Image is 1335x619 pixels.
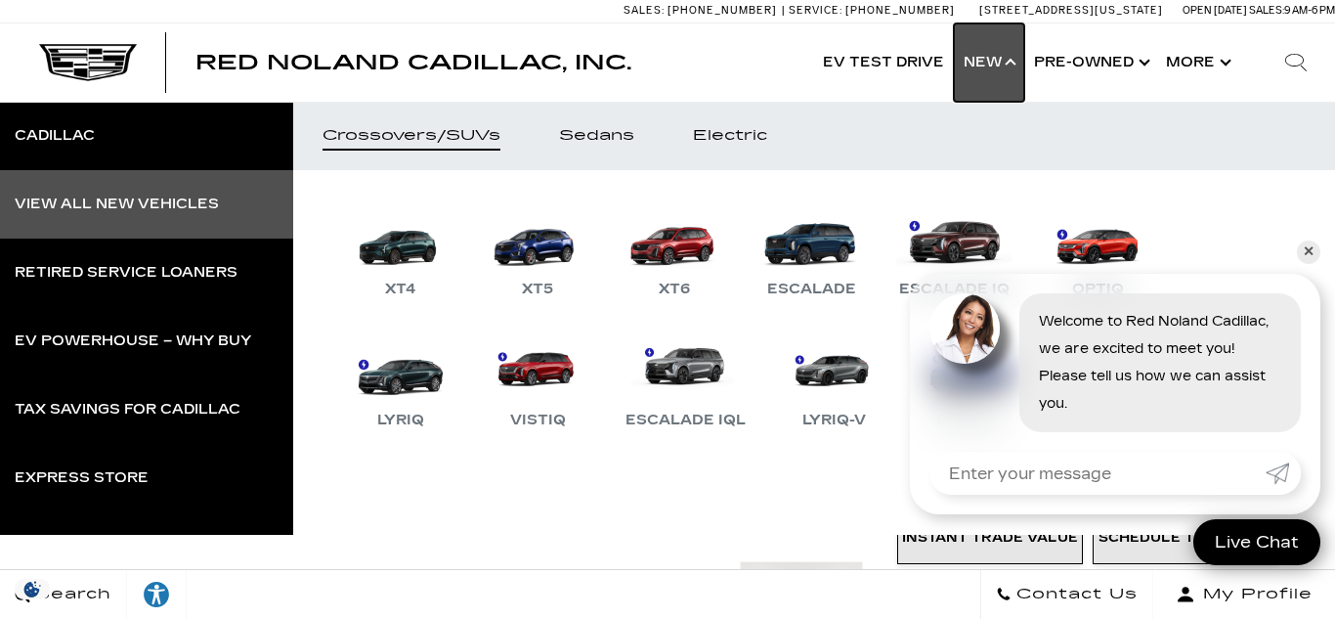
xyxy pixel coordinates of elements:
a: XT6 [616,199,733,301]
span: Schedule Test Drive [1098,530,1273,546]
span: Contact Us [1012,581,1138,608]
img: Agent profile photo [929,293,1000,364]
span: Red Noland Cadillac, Inc. [195,51,631,74]
a: Live Chat [1193,519,1320,565]
div: LYRIQ [367,409,434,432]
a: Escalade [753,199,870,301]
div: VISTIQ [500,409,576,432]
a: Crossovers/SUVs [293,102,530,170]
section: Click to Open Cookie Consent Modal [10,579,55,599]
a: Contact Us [980,570,1153,619]
div: Escalade IQL [616,409,755,432]
a: Sedans [530,102,664,170]
span: 9 AM-6 PM [1284,4,1335,17]
button: More [1156,23,1237,102]
a: Red Noland Cadillac, Inc. [195,53,631,72]
div: XT6 [649,278,700,301]
a: Schedule Test Drive [1093,511,1278,564]
a: LYRIQ-V [775,331,892,432]
div: Escalade [757,278,866,301]
div: LYRIQ-V [793,409,876,432]
div: XT4 [375,278,426,301]
a: OPTIQ [1039,199,1156,301]
span: [PHONE_NUMBER] [667,4,777,17]
a: Explore your accessibility options [127,570,187,619]
div: EV Powerhouse – Why Buy [15,334,251,348]
a: Submit [1266,452,1301,495]
div: Escalade IQ [889,278,1019,301]
div: View All New Vehicles [15,198,219,211]
img: Opt-Out Icon [10,579,55,599]
a: XT5 [479,199,596,301]
div: Electric [693,129,767,143]
div: Express Store [15,471,149,485]
span: Open [DATE] [1183,4,1247,17]
span: Service: [789,4,842,17]
div: Welcome to Red Noland Cadillac, we are excited to meet you! Please tell us how we can assist you. [1019,293,1301,432]
span: [PHONE_NUMBER] [845,4,955,17]
a: Escalade IQ [889,199,1019,301]
div: Explore your accessibility options [127,580,186,609]
img: Cadillac Dark Logo with Cadillac White Text [39,44,137,81]
a: Sales: [PHONE_NUMBER] [624,5,782,16]
div: Crossovers/SUVs [323,129,500,143]
span: Live Chat [1205,531,1309,553]
a: LYRIQ [342,331,459,432]
span: Sales: [1249,4,1284,17]
span: Instant Trade Value [902,530,1078,546]
span: Search [30,581,111,608]
a: New [954,23,1024,102]
a: Service: [PHONE_NUMBER] [782,5,960,16]
a: XT4 [342,199,459,301]
span: Sales: [624,4,665,17]
div: XT5 [512,278,563,301]
a: Escalade IQL [616,331,755,432]
div: Sedans [559,129,634,143]
a: EV Test Drive [813,23,954,102]
div: Cadillac [15,129,95,143]
a: VISTIQ [479,331,596,432]
a: [STREET_ADDRESS][US_STATE] [979,4,1163,17]
a: Electric [664,102,797,170]
a: Pre-Owned [1024,23,1156,102]
a: Instant Trade Value [897,511,1083,564]
div: Tax Savings for Cadillac [15,403,240,417]
input: Enter your message [929,452,1266,495]
span: My Profile [1195,581,1313,608]
button: Open user profile menu [1153,570,1335,619]
div: Retired Service Loaners [15,266,237,280]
